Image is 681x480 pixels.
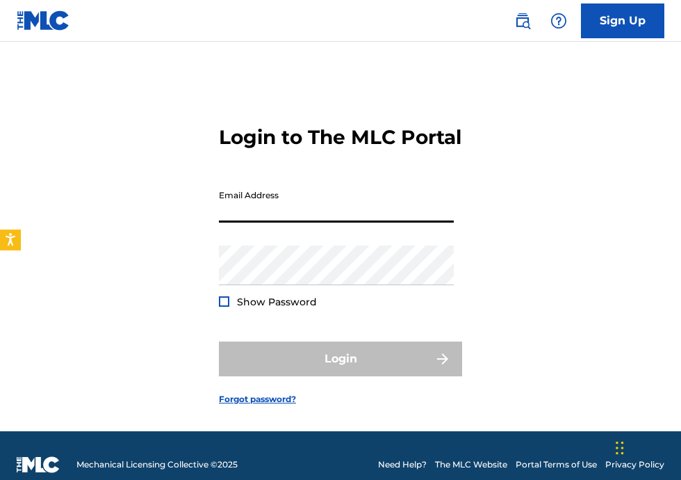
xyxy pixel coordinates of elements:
img: help [550,13,567,29]
a: Sign Up [581,3,664,38]
a: Portal Terms of Use [516,458,597,471]
div: Help [545,7,573,35]
span: Mechanical Licensing Collective © 2025 [76,458,238,471]
a: Public Search [509,7,536,35]
a: Forgot password? [219,393,296,406]
a: The MLC Website [435,458,507,471]
a: Privacy Policy [605,458,664,471]
img: logo [17,456,60,473]
a: Need Help? [378,458,427,471]
img: MLC Logo [17,10,70,31]
iframe: Chat Widget [612,413,681,480]
div: Drag [616,427,624,469]
img: search [514,13,531,29]
span: Show Password [237,296,317,308]
h3: Login to The MLC Portal [219,125,461,150]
